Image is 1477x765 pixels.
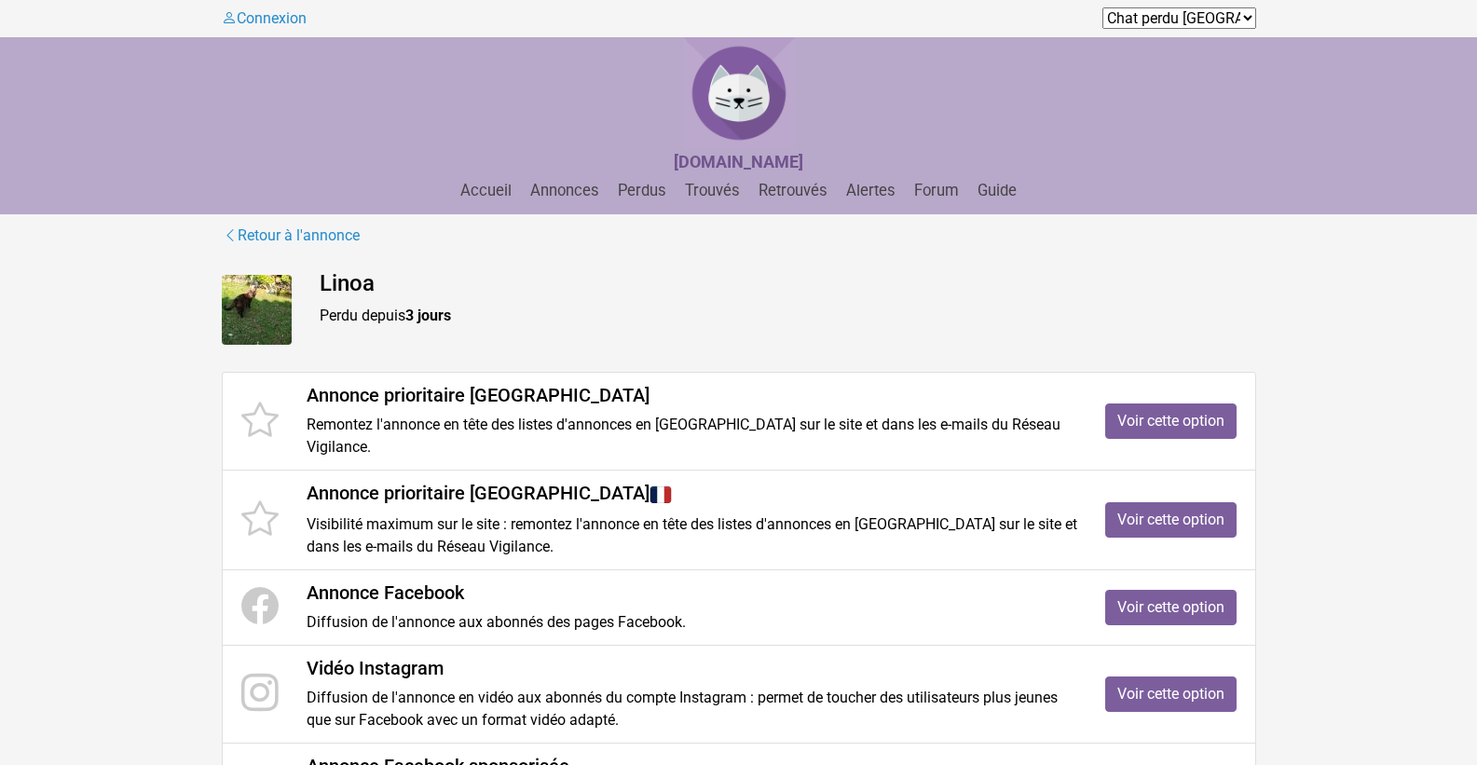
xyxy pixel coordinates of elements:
[307,611,1077,634] p: Diffusion de l'annonce aux abonnés des pages Facebook.
[970,182,1024,199] a: Guide
[1105,502,1237,538] a: Voir cette option
[405,307,451,324] strong: 3 jours
[222,9,307,27] a: Connexion
[320,270,1256,297] h4: Linoa
[1105,403,1237,439] a: Voir cette option
[1105,676,1237,712] a: Voir cette option
[839,182,903,199] a: Alertes
[307,687,1077,731] p: Diffusion de l'annonce en vidéo aux abonnés du compte Instagram : permet de toucher des utilisate...
[677,182,747,199] a: Trouvés
[610,182,674,199] a: Perdus
[674,152,803,171] strong: [DOMAIN_NAME]
[307,657,1077,679] h4: Vidéo Instagram
[453,182,519,199] a: Accueil
[907,182,966,199] a: Forum
[683,37,795,149] img: Chat Perdu France
[222,224,361,248] a: Retour à l'annonce
[650,484,672,506] img: France
[307,513,1077,558] p: Visibilité maximum sur le site : remontez l'annonce en tête des listes d'annonces en [GEOGRAPHIC_...
[307,414,1077,458] p: Remontez l'annonce en tête des listes d'annonces en [GEOGRAPHIC_DATA] sur le site et dans les e-m...
[674,154,803,171] a: [DOMAIN_NAME]
[307,482,1077,506] h4: Annonce prioritaire [GEOGRAPHIC_DATA]
[523,182,607,199] a: Annonces
[1105,590,1237,625] a: Voir cette option
[307,384,1077,406] h4: Annonce prioritaire [GEOGRAPHIC_DATA]
[751,182,835,199] a: Retrouvés
[307,581,1077,604] h4: Annonce Facebook
[320,305,1256,327] p: Perdu depuis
